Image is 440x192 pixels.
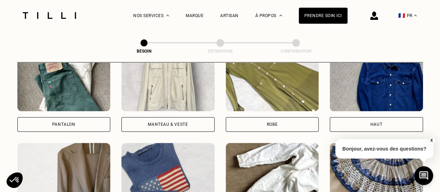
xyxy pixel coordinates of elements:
div: Pantalon [52,122,75,126]
img: Logo du service de couturière Tilli [20,12,79,19]
p: Bonjour, avez-vous des questions? [335,139,433,159]
div: Haut [370,122,382,126]
a: Prendre soin ici [299,8,347,24]
img: Tilli retouche votre Manteau & Veste [121,48,215,111]
div: Estimation [185,49,255,54]
button: X [428,137,435,144]
a: Artisan [220,13,239,18]
div: Robe [267,122,278,126]
img: Menu déroulant [166,15,169,16]
div: Besoin [109,49,179,54]
img: Tilli retouche votre Pantalon [17,48,111,111]
div: Manteau & Veste [148,122,188,126]
img: Tilli retouche votre Robe [226,48,319,111]
span: 🇫🇷 [398,12,405,19]
img: icône connexion [370,11,378,20]
img: menu déroulant [414,15,417,16]
img: Menu déroulant à propos [279,15,282,16]
img: Tilli retouche votre Haut [330,48,423,111]
div: Confirmation [261,49,331,54]
a: Marque [186,13,203,18]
